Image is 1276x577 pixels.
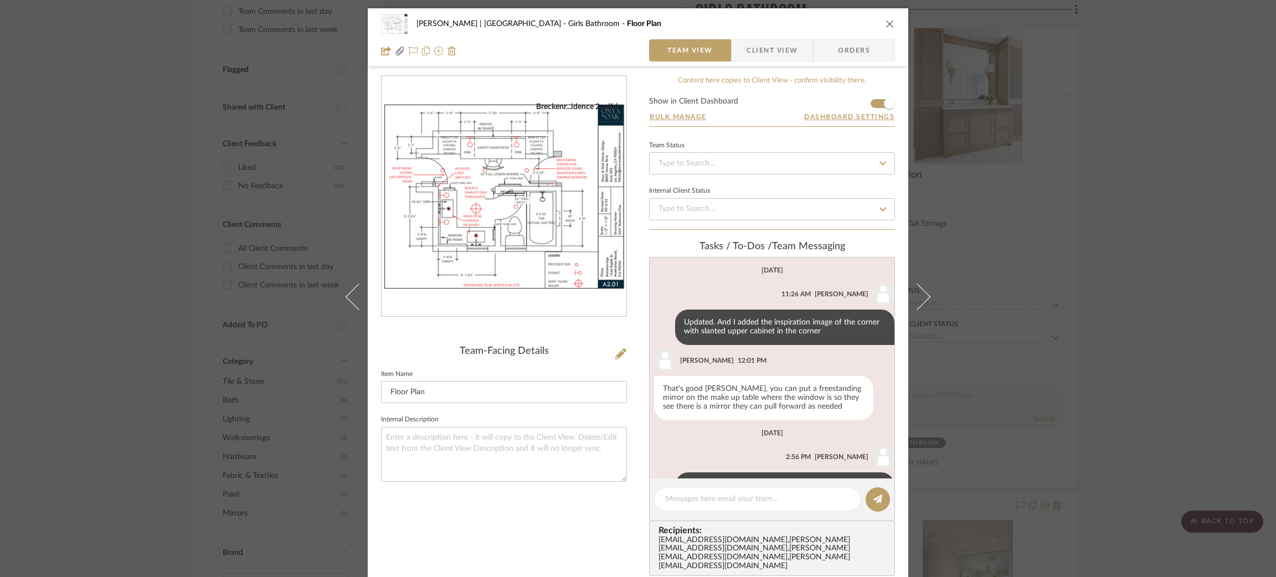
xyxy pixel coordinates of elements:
[658,536,890,571] div: [EMAIL_ADDRESS][DOMAIN_NAME] , [PERSON_NAME][EMAIL_ADDRESS][DOMAIN_NAME] , [PERSON_NAME][EMAIL_AD...
[381,346,627,358] div: Team-Facing Details
[568,20,627,28] span: Girls Bathroom
[826,39,882,61] span: Orders
[382,102,626,291] div: 0
[762,266,783,274] div: [DATE]
[536,102,621,112] div: Breckenr...idence 2.pdf
[675,310,894,345] div: Updated. And I added the inspiration image of the corner with slanted upper cabinet in the corner
[381,13,408,35] img: a829d31c-6e43-44ad-a012-b8f88665f8d6_48x40.jpg
[381,372,413,377] label: Item Name
[699,241,772,251] span: Tasks / To-Dos /
[649,143,685,148] div: Team Status
[649,241,895,253] div: team Messaging
[804,112,895,122] button: Dashboard Settings
[416,20,568,28] span: [PERSON_NAME] | [GEOGRAPHIC_DATA]
[649,112,707,122] button: Bulk Manage
[381,417,439,423] label: Internal Description
[658,526,890,535] span: Recipients:
[649,188,710,194] div: Internal Client Status
[667,39,713,61] span: Team View
[627,20,661,28] span: Floor Plan
[747,39,797,61] span: Client View
[382,102,626,291] img: a829d31c-6e43-44ad-a012-b8f88665f8d6_436x436.jpg
[815,289,868,299] div: [PERSON_NAME]
[738,356,766,365] div: 12:01 PM
[447,47,456,55] img: Remove from project
[872,446,894,468] img: user_avatar.png
[649,152,895,174] input: Type to Search…
[654,349,676,372] img: user_avatar.png
[654,376,873,420] div: That's good [PERSON_NAME], you can put a freestanding mirror on the make up table where the windo...
[762,429,783,437] div: [DATE]
[815,452,868,462] div: [PERSON_NAME]
[786,452,811,462] div: 2:56 PM
[675,472,894,517] div: [DEMOGRAPHIC_DATA], should I ask [PERSON_NAME] to put any 5'x32" alcove tub onto the quote? Shoul...
[680,356,734,365] div: [PERSON_NAME]
[885,19,895,29] button: close
[381,381,627,403] input: Enter Item Name
[649,198,895,220] input: Type to Search…
[781,289,811,299] div: 11:26 AM
[649,75,895,86] div: Content here copies to Client View - confirm visibility there.
[872,283,894,305] img: user_avatar.png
